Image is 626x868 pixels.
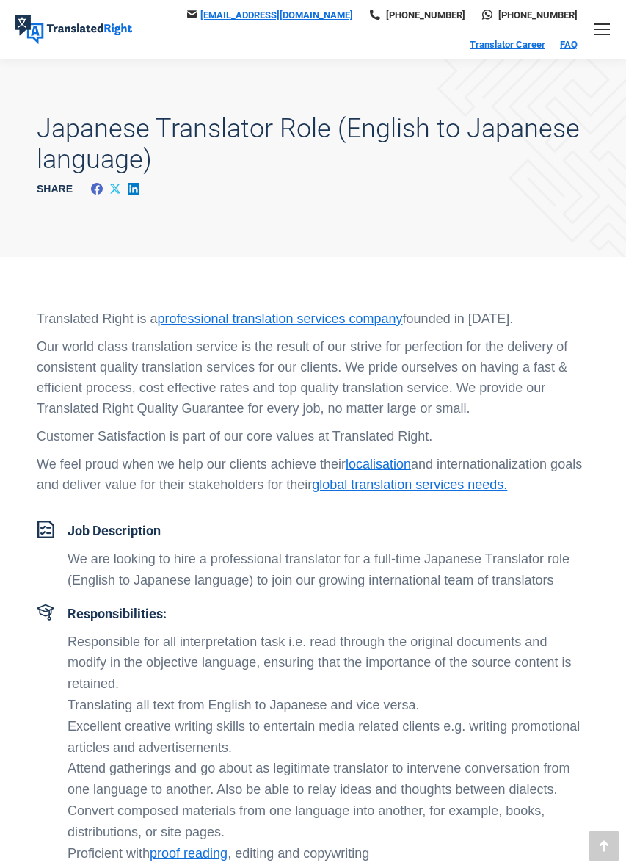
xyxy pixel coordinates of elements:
[124,171,142,206] a: LinkedIn
[37,336,589,419] p: Our world class translation service is the result of our strive for perfection for the delivery o...
[200,10,353,21] a: [EMAIL_ADDRESS][DOMAIN_NAME]
[37,171,87,206] div: Share
[312,477,507,492] a: global translation services needs.
[37,521,54,538] img: null
[157,311,402,326] a: professional translation services company
[37,454,589,495] p: We feel proud when we help our clients achieve their and internationalization goals and deliver v...
[68,632,589,695] li: Responsible for all interpretation task i.e. read through the original documents and modify in th...
[37,604,54,621] img: null
[68,604,589,624] h5: Responsibilities:
[68,843,589,864] li: Proficient with , editing and copywriting
[68,758,589,800] li: Attend gatherings and go about as legitimate translator to intervene conversation from one langua...
[37,308,589,329] p: Translated Right is a founded in [DATE].
[368,9,465,21] a: [PHONE_NUMBER]
[37,426,589,446] p: Customer Satisfaction is part of our core values at Translated Right.
[68,521,589,541] h5: Job Description
[150,846,228,861] a: proof reading
[37,113,589,175] h1: Japanese Translator Role (English to Japanese language)
[470,39,545,50] a: Translator Career
[87,171,106,206] a: Facebook
[560,39,578,50] a: FAQ
[68,716,589,759] li: Excellent creative writing skills to entertain media related clients e.g. writing promotional art...
[68,800,589,843] li: Convert composed materials from one language into another, for example, books, distributions, or ...
[15,15,132,44] img: Translated Right
[346,457,411,471] a: localisation
[106,171,124,206] a: X
[592,20,611,39] a: Mobile menu icon
[480,9,578,21] a: [PHONE_NUMBER]
[68,549,589,591] p: We are looking to hire a professional translator for a full-time Japanese Translator role (Englis...
[68,695,589,716] li: Translating all text from English to Japanese and vice versa.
